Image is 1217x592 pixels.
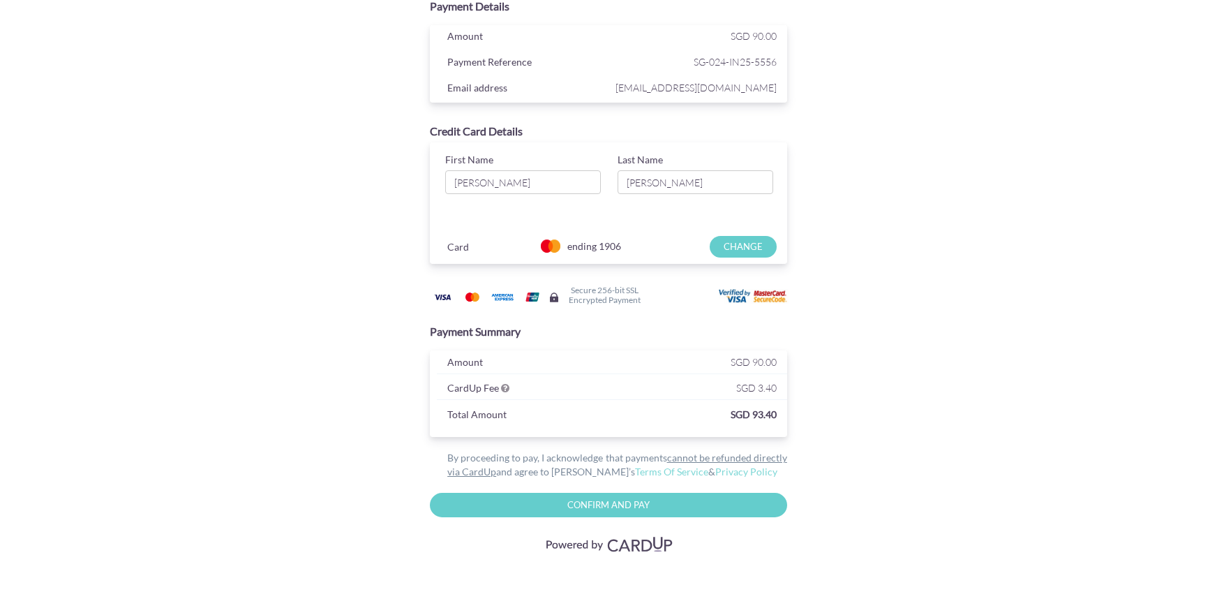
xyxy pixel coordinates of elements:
[437,379,612,400] div: CardUp Fee
[447,452,787,478] u: cannot be refunded directly via CardUp
[635,466,708,478] a: Terms Of Service
[458,288,486,306] img: Mastercard
[710,236,776,258] input: CHANGE
[548,292,560,303] img: Secure lock
[612,379,787,400] div: SGD 3.40
[437,27,612,48] div: Amount
[428,288,456,306] img: Visa
[430,124,787,140] div: Credit Card Details
[715,466,777,478] a: Privacy Policy
[445,153,493,167] label: First Name
[430,324,787,340] div: Payment Summary
[437,79,612,100] div: Email address
[488,288,516,306] img: American Express
[612,79,777,96] span: [EMAIL_ADDRESS][DOMAIN_NAME]
[620,205,779,230] iframe: Secure card security code input frame
[437,353,612,374] div: Amount
[569,286,641,304] h6: Secure 256-bit SSL Encrypted Payment
[430,493,787,517] input: Confirm and Pay
[612,53,777,71] span: SG-024-IN25-5556
[618,153,663,167] label: Last Name
[430,451,787,479] div: By proceeding to pay, I acknowledge that payments and agree to [PERSON_NAME]’s &
[567,236,597,257] span: ending
[553,406,786,427] div: SGD 93.40
[518,288,546,306] img: Union Pay
[719,289,789,304] img: User card
[437,53,612,74] div: Payment Reference
[731,30,777,42] span: SGD 90.00
[445,205,604,230] iframe: Secure card expiration date input frame
[437,406,553,427] div: Total Amount
[731,356,777,368] span: SGD 90.00
[437,238,524,259] div: Card
[599,240,621,252] span: 1906
[539,531,678,557] img: Visa, Mastercard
